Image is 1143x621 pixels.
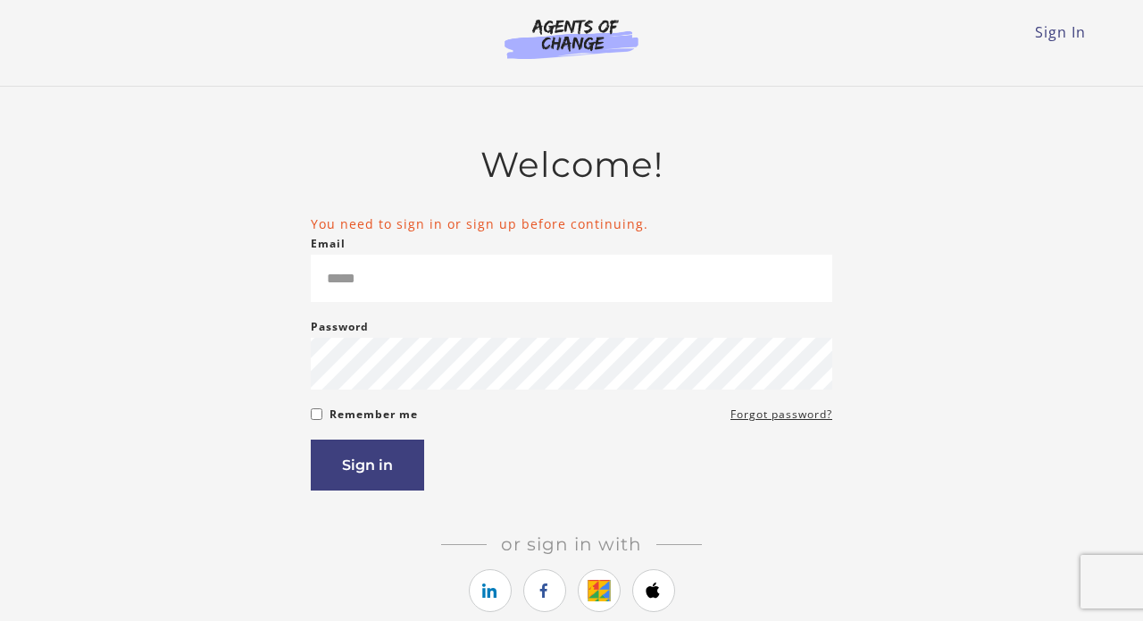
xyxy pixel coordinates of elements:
[311,214,832,233] li: You need to sign in or sign up before continuing.
[578,569,621,612] a: https://courses.thinkific.com/users/auth/google?ss%5Breferral%5D=&ss%5Buser_return_to%5D=%2Fcours...
[469,569,512,612] a: https://courses.thinkific.com/users/auth/linkedin?ss%5Breferral%5D=&ss%5Buser_return_to%5D=%2Fcou...
[311,233,346,255] label: Email
[311,144,832,186] h2: Welcome!
[311,440,424,491] button: Sign in
[523,569,566,612] a: https://courses.thinkific.com/users/auth/facebook?ss%5Breferral%5D=&ss%5Buser_return_to%5D=%2Fcou...
[330,404,418,425] label: Remember me
[311,316,369,338] label: Password
[487,533,656,555] span: Or sign in with
[632,569,675,612] a: https://courses.thinkific.com/users/auth/apple?ss%5Breferral%5D=&ss%5Buser_return_to%5D=%2Fcourse...
[486,18,657,59] img: Agents of Change Logo
[1035,22,1086,42] a: Sign In
[730,404,832,425] a: Forgot password?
